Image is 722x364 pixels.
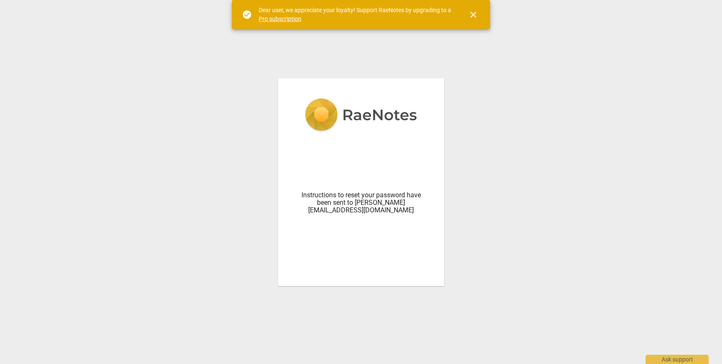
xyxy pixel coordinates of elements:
[463,5,483,25] button: Close
[242,10,252,20] span: check_circle
[305,98,417,133] img: 5ac2273c67554f335776073100b6d88f.svg
[259,15,301,22] a: Pro subscription
[298,191,424,214] div: Instructions to reset your password have been sent to [PERSON_NAME][EMAIL_ADDRESS][DOMAIN_NAME]
[259,6,453,23] div: Dear user, we appreciate your loyalty! Support RaeNotes by upgrading to a
[646,355,709,364] div: Ask support
[468,10,478,20] span: close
